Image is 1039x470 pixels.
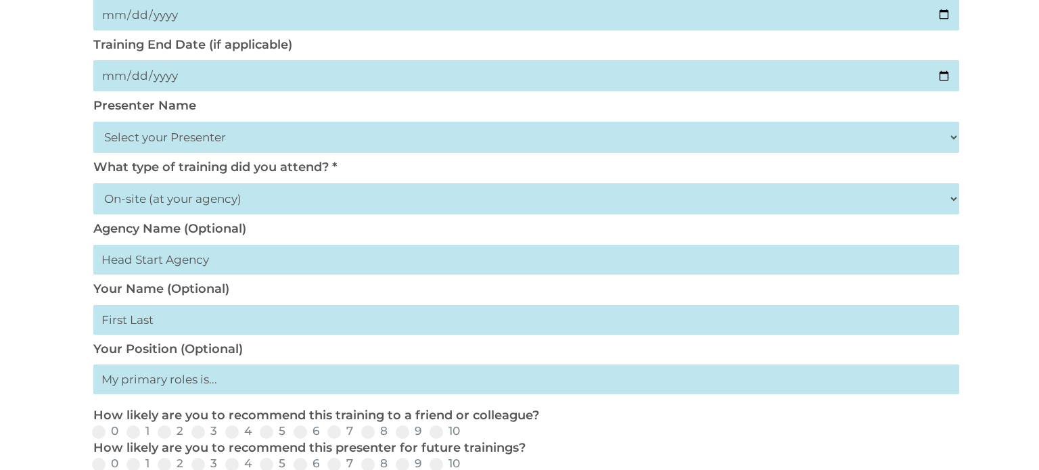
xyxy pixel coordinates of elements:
label: 9 [396,425,421,437]
label: 3 [191,425,217,437]
label: 10 [430,425,460,437]
label: 5 [260,458,285,469]
p: How likely are you to recommend this presenter for future trainings? [93,440,952,456]
label: Your Name (Optional) [93,281,229,296]
label: 9 [396,458,421,469]
label: 7 [327,425,353,437]
label: 4 [225,458,252,469]
label: 6 [294,425,319,437]
label: 2 [158,425,183,437]
label: 1 [126,458,149,469]
label: Agency Name (Optional) [93,221,246,236]
label: 4 [225,425,252,437]
label: Presenter Name [93,98,196,113]
label: 8 [361,425,388,437]
p: How likely are you to recommend this training to a friend or colleague? [93,408,952,424]
label: Training End Date (if applicable) [93,37,292,52]
label: 7 [327,458,353,469]
label: 5 [260,425,285,437]
input: First Last [93,305,959,335]
label: 3 [191,458,217,469]
label: 0 [92,458,118,469]
label: Your Position (Optional) [93,342,243,356]
label: 2 [158,458,183,469]
input: Head Start Agency [93,245,959,275]
label: 1 [126,425,149,437]
label: What type of training did you attend? * [93,160,337,174]
label: 6 [294,458,319,469]
label: 0 [92,425,118,437]
input: My primary roles is... [93,365,959,394]
label: 10 [430,458,460,469]
label: 8 [361,458,388,469]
